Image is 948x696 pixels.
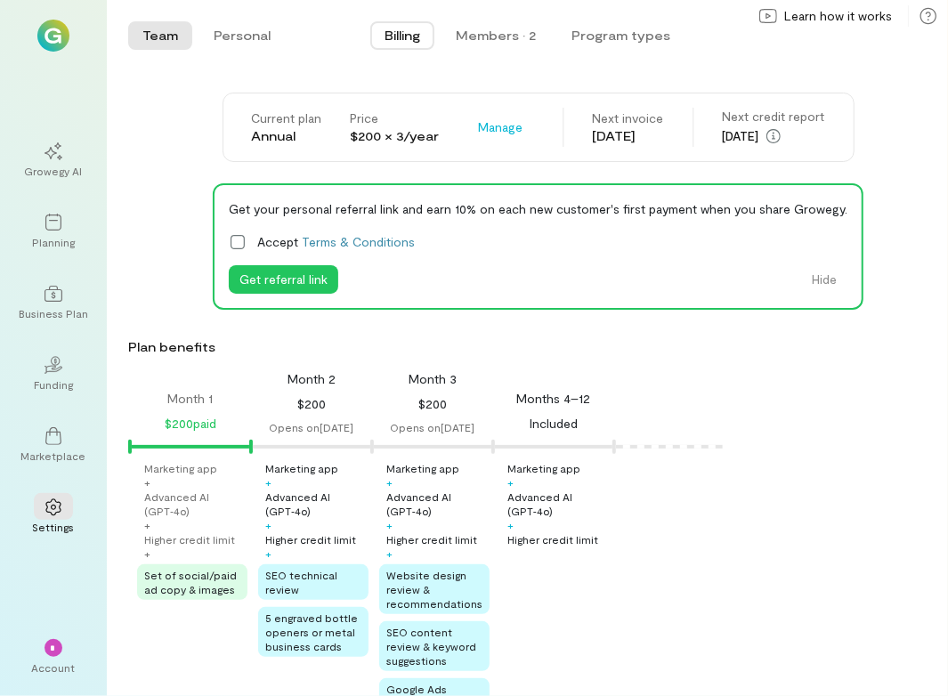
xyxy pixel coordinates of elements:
[265,569,337,595] span: SEO technical review
[21,449,86,463] div: Marketplace
[144,518,150,532] div: +
[265,611,358,652] span: 5 engraved bottle openers or metal business cards
[144,546,150,561] div: +
[507,475,514,490] div: +
[252,109,322,127] div: Current plan
[229,199,847,218] div: Get your personal referral link and earn 10% on each new customer's first payment when you share ...
[21,199,85,263] a: Planning
[144,461,217,475] div: Marketing app
[593,109,664,127] div: Next invoice
[19,306,88,320] div: Business Plan
[32,660,76,675] div: Account
[386,569,482,610] span: Website design review & recommendations
[128,21,192,50] button: Team
[351,127,440,145] div: $200 × 3/year
[386,532,477,546] div: Higher credit limit
[252,127,322,145] div: Annual
[517,390,591,408] div: Months 4–12
[391,420,475,434] div: Opens on [DATE]
[128,338,941,356] div: Plan benefits
[33,520,75,534] div: Settings
[593,127,664,145] div: [DATE]
[468,113,534,142] button: Manage
[386,461,459,475] div: Marketing app
[257,232,415,251] span: Accept
[386,490,490,518] div: Advanced AI (GPT‑4o)
[507,461,580,475] div: Marketing app
[144,569,237,595] span: Set of social/paid ad copy & images
[456,27,536,45] div: Members · 2
[21,413,85,477] a: Marketplace
[801,265,847,294] button: Hide
[144,490,247,518] div: Advanced AI (GPT‑4o)
[530,413,578,434] div: Included
[386,518,393,532] div: +
[34,377,73,392] div: Funding
[370,21,434,50] button: Billing
[723,108,825,125] div: Next credit report
[507,532,598,546] div: Higher credit limit
[265,532,356,546] div: Higher credit limit
[265,461,338,475] div: Marketing app
[386,475,393,490] div: +
[265,490,369,518] div: Advanced AI (GPT‑4o)
[265,518,271,532] div: +
[442,21,550,50] button: Members · 2
[270,420,354,434] div: Opens on [DATE]
[784,7,892,25] span: Learn how it works
[351,109,440,127] div: Price
[479,118,523,136] span: Manage
[21,128,85,192] a: Growegy AI
[144,532,235,546] div: Higher credit limit
[386,546,393,561] div: +
[21,625,85,689] div: *Account
[386,626,476,667] span: SEO content review & keyword suggestions
[21,271,85,335] a: Business Plan
[507,490,611,518] div: Advanced AI (GPT‑4o)
[418,393,447,415] div: $200
[297,393,326,415] div: $200
[409,370,457,388] div: Month 3
[265,475,271,490] div: +
[165,413,216,434] div: $200 paid
[144,475,150,490] div: +
[229,265,338,294] button: Get referral link
[385,27,420,45] span: Billing
[32,235,75,249] div: Planning
[288,370,336,388] div: Month 2
[302,234,415,249] a: Terms & Conditions
[199,21,285,50] button: Personal
[265,546,271,561] div: +
[507,518,514,532] div: +
[723,125,825,147] div: [DATE]
[557,21,685,50] button: Program types
[21,484,85,548] a: Settings
[21,342,85,406] a: Funding
[168,390,214,408] div: Month 1
[25,164,83,178] div: Growegy AI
